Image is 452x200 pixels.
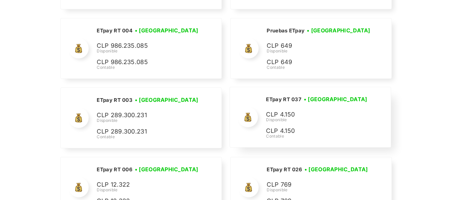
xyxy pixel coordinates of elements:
h2: ETpay RT 004 [97,27,132,34]
p: CLP 289.300.231 [97,127,197,137]
h3: • [GEOGRAPHIC_DATA] [304,95,367,103]
p: CLP 12.322 [97,180,197,190]
p: CLP 4.150 [266,110,366,120]
h2: ETpay RT 003 [97,97,132,104]
div: Disponible [267,48,373,54]
div: Contable [97,64,200,70]
p: CLP 986.235.085 [97,41,197,51]
div: Disponible [97,48,200,54]
div: Disponible [266,117,369,123]
div: Disponible [97,118,200,124]
p: CLP 289.300.231 [97,111,197,120]
h3: • [GEOGRAPHIC_DATA] [304,165,368,173]
p: CLP 649 [267,57,367,67]
div: Contable [266,133,369,139]
h2: ETpay RT 026 [267,166,302,173]
p: CLP 649 [267,41,367,51]
div: Disponible [97,187,200,193]
div: Contable [97,134,200,140]
h3: • [GEOGRAPHIC_DATA] [307,26,370,34]
p: CLP 986.235.085 [97,57,197,67]
div: Disponible [267,187,370,193]
h2: Pruebas ETpay [267,27,304,34]
h3: • [GEOGRAPHIC_DATA] [135,96,198,104]
h2: ETpay RT 037 [266,96,301,103]
p: CLP 4.150 [266,126,366,136]
p: CLP 769 [267,180,367,190]
h3: • [GEOGRAPHIC_DATA] [135,26,198,34]
h3: • [GEOGRAPHIC_DATA] [135,165,198,173]
div: Contable [267,64,373,70]
h2: ETpay RT 006 [97,166,132,173]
